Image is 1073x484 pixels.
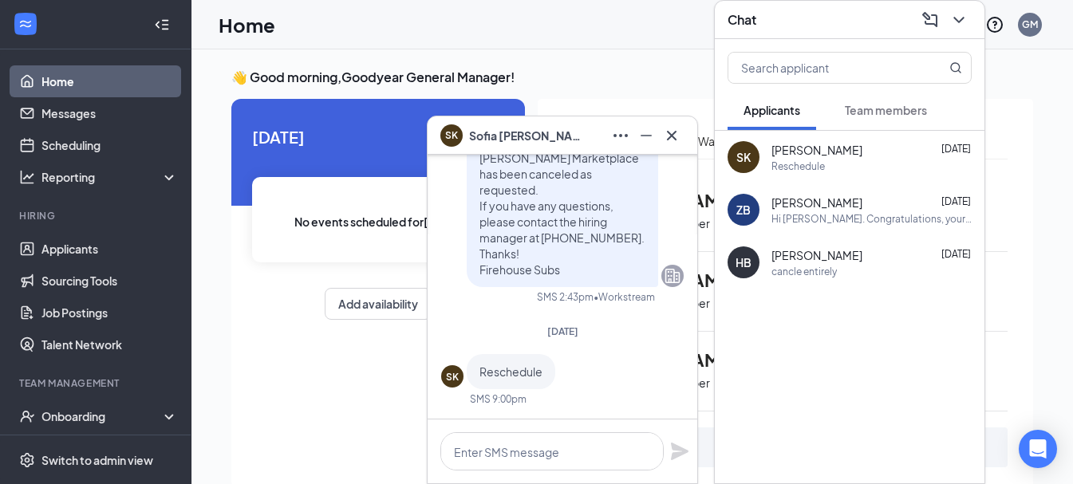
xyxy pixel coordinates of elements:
[41,432,178,464] a: Team
[771,265,837,278] div: cancle entirely
[946,7,972,33] button: ChevronDown
[19,169,35,185] svg: Analysis
[736,202,751,218] div: ZB
[663,266,682,285] svg: Company
[1022,18,1038,31] div: GM
[41,297,178,329] a: Job Postings
[608,123,633,148] button: Ellipses
[985,15,1004,34] svg: QuestionInfo
[728,53,917,83] input: Search applicant
[41,233,178,265] a: Applicants
[252,124,504,149] span: [DATE]
[19,209,175,222] div: Hiring
[949,10,968,30] svg: ChevronDown
[41,329,178,360] a: Talent Network
[633,123,659,148] button: Minimize
[698,132,819,150] div: Waiting for an interview
[771,195,862,211] span: [PERSON_NAME]
[547,325,578,337] span: [DATE]
[1019,430,1057,468] div: Open Intercom Messenger
[537,290,594,304] div: SMS 2:43pm
[744,103,800,117] span: Applicants
[941,143,971,155] span: [DATE]
[659,123,684,148] button: Cross
[637,126,656,145] svg: Minimize
[917,7,943,33] button: ComposeMessage
[294,213,463,230] span: No events scheduled for [DATE] .
[41,265,178,297] a: Sourcing Tools
[771,142,862,158] span: [PERSON_NAME]
[670,442,689,461] svg: Plane
[154,17,170,33] svg: Collapse
[41,129,178,161] a: Scheduling
[231,69,1033,86] h3: 👋 Good morning, Goodyear General Manager !
[18,16,34,32] svg: WorkstreamLogo
[845,103,927,117] span: Team members
[771,212,972,226] div: Hi [PERSON_NAME]. Congratulations, your onsite interview with Firehouse Subs for Team Member at [...
[470,392,527,406] div: SMS 9:00pm
[736,149,751,165] div: SK
[41,97,178,129] a: Messages
[41,408,164,424] div: Onboarding
[728,11,756,29] h3: Chat
[446,370,459,384] div: SK
[736,254,751,270] div: HB
[771,247,862,263] span: [PERSON_NAME]
[479,364,542,379] span: Reschedule
[19,408,35,424] svg: UserCheck
[949,61,962,74] svg: MagnifyingGlass
[19,376,175,390] div: Team Management
[41,65,178,97] a: Home
[941,248,971,260] span: [DATE]
[219,11,275,38] h1: Home
[941,195,971,207] span: [DATE]
[594,290,655,304] span: • Workstream
[19,452,35,468] svg: Settings
[921,10,940,30] svg: ComposeMessage
[771,159,825,173] div: Reschedule
[325,288,432,320] button: Add availability
[41,169,179,185] div: Reporting
[41,452,153,468] div: Switch to admin view
[662,126,681,145] svg: Cross
[469,127,581,144] span: Sofia [PERSON_NAME]
[611,126,630,145] svg: Ellipses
